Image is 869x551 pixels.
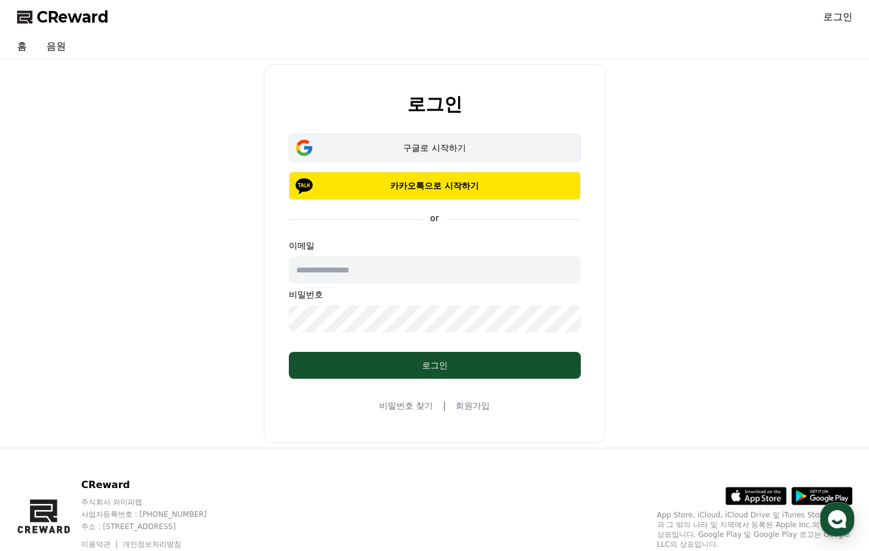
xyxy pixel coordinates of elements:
a: CReward [17,7,109,27]
a: 로그인 [823,10,853,24]
button: 카카오톡으로 시작하기 [289,172,581,200]
a: 개인정보처리방침 [123,540,181,549]
h2: 로그인 [407,94,462,114]
a: 홈 [4,387,81,418]
p: 이메일 [289,239,581,252]
span: 대화 [112,406,126,416]
span: 홈 [38,406,46,415]
button: 로그인 [289,352,581,379]
div: 로그인 [313,359,556,371]
p: CReward [81,478,230,492]
p: App Store, iCloud, iCloud Drive 및 iTunes Store는 미국과 그 밖의 나라 및 지역에서 등록된 Apple Inc.의 서비스 상표입니다. Goo... [657,510,853,549]
a: 회원가입 [456,400,490,412]
p: or [423,212,446,224]
span: | [443,398,446,413]
span: 설정 [189,406,203,415]
p: 사업자등록번호 : [PHONE_NUMBER] [81,509,230,519]
a: 설정 [158,387,235,418]
span: CReward [37,7,109,27]
a: 이용약관 [81,540,120,549]
p: 비밀번호 [289,288,581,301]
a: 홈 [7,34,37,59]
p: 주식회사 와이피랩 [81,497,230,507]
p: 카카오톡으로 시작하기 [307,180,563,192]
a: 음원 [37,34,76,59]
a: 비밀번호 찾기 [379,400,433,412]
button: 구글로 시작하기 [289,134,581,162]
div: 구글로 시작하기 [307,142,563,154]
p: 주소 : [STREET_ADDRESS] [81,522,230,531]
a: 대화 [81,387,158,418]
